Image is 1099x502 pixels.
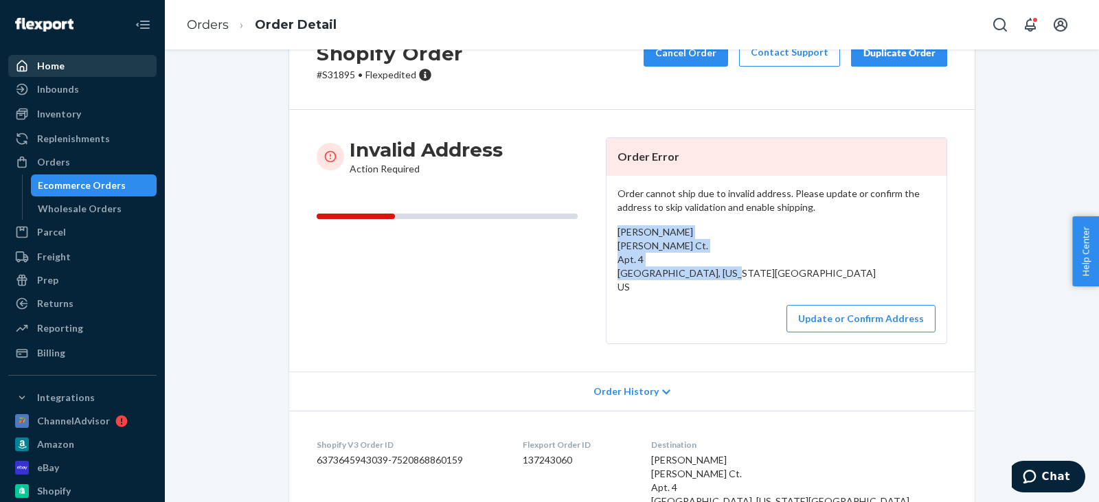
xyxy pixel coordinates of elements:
img: Flexport logo [15,18,73,32]
a: Billing [8,342,157,364]
div: Orders [37,155,70,169]
a: Contact Support [739,39,840,67]
div: Parcel [37,225,66,239]
button: Update or Confirm Address [786,305,936,332]
p: Order cannot ship due to invalid address. Please update or confirm the address to skip validation... [618,187,936,214]
button: Open notifications [1017,11,1044,38]
iframe: Opens a widget where you can chat to one of our agents [1012,461,1085,495]
div: Inbounds [37,82,79,96]
div: Integrations [37,391,95,404]
dt: Shopify V3 Order ID [317,439,501,450]
a: Prep [8,269,157,291]
a: ChannelAdvisor [8,410,157,432]
h2: Shopify Order [317,39,463,68]
div: Home [37,59,65,73]
div: Shopify [37,484,71,498]
a: Ecommerce Orders [31,174,157,196]
a: Reporting [8,317,157,339]
span: • [358,69,363,80]
div: Prep [37,273,58,287]
div: ChannelAdvisor [37,414,110,428]
a: Home [8,55,157,77]
a: Parcel [8,221,157,243]
a: Replenishments [8,128,157,150]
div: Wholesale Orders [38,202,122,216]
a: Freight [8,246,157,268]
a: eBay [8,457,157,479]
button: Open account menu [1047,11,1074,38]
a: Inbounds [8,78,157,100]
div: Action Required [350,137,503,176]
button: Help Center [1072,216,1099,286]
a: Returns [8,293,157,315]
div: Returns [37,297,73,310]
a: Amazon [8,433,157,455]
dd: 6373645943039-7520868860159 [317,453,501,467]
div: Amazon [37,437,74,451]
div: Billing [37,346,65,360]
header: Order Error [607,138,947,176]
button: Open Search Box [986,11,1014,38]
a: Orders [8,151,157,173]
div: Replenishments [37,132,110,146]
div: Ecommerce Orders [38,179,126,192]
div: eBay [37,461,59,475]
span: Order History [593,385,659,398]
span: Flexpedited [365,69,416,80]
a: Wholesale Orders [31,198,157,220]
button: Duplicate Order [851,39,947,67]
a: Order Detail [255,17,337,32]
a: Orders [187,17,229,32]
span: [PERSON_NAME] [PERSON_NAME] Ct. Apt. 4 [GEOGRAPHIC_DATA], [US_STATE][GEOGRAPHIC_DATA] US [618,226,876,293]
ol: breadcrumbs [176,5,348,45]
button: Cancel Order [644,39,728,67]
a: Inventory [8,103,157,125]
button: Close Navigation [129,11,157,38]
a: Shopify [8,480,157,502]
div: Inventory [37,107,81,121]
h3: Invalid Address [350,137,503,162]
div: Reporting [37,321,83,335]
div: Duplicate Order [863,46,936,60]
button: Integrations [8,387,157,409]
dt: Destination [651,439,947,450]
dt: Flexport Order ID [523,439,628,450]
div: Freight [37,250,71,264]
dd: 137243060 [523,453,628,467]
p: # S31895 [317,68,463,82]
